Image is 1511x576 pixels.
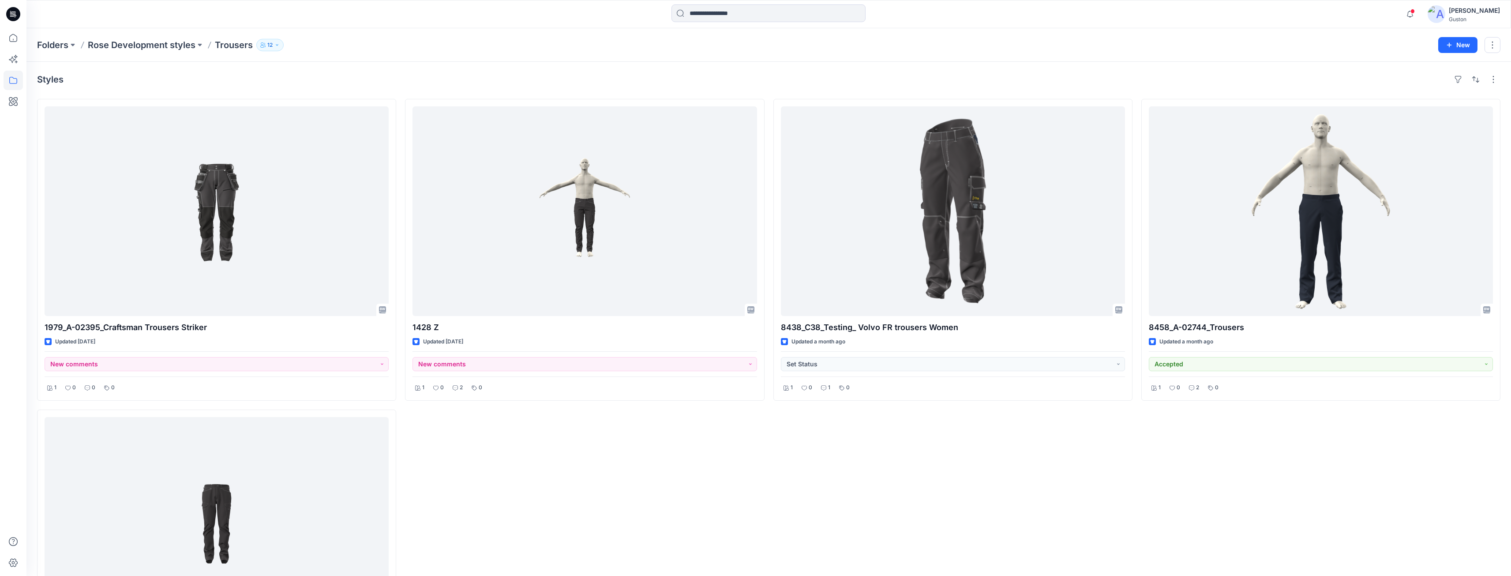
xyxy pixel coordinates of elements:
[1159,383,1161,392] p: 1
[1215,383,1219,392] p: 0
[781,321,1125,334] p: 8438_C38_Testing_ Volvo FR trousers Women
[37,74,64,85] h4: Styles
[828,383,830,392] p: 1
[1149,106,1493,316] a: 8458_A-02744_Trousers
[1449,5,1500,16] div: [PERSON_NAME]
[92,383,95,392] p: 0
[1177,383,1180,392] p: 0
[1438,37,1477,53] button: New
[1196,383,1199,392] p: 2
[45,321,389,334] p: 1979_A-02395_Craftsman Trousers Striker
[256,39,284,51] button: 12
[422,383,424,392] p: 1
[45,106,389,316] a: 1979_A-02395_Craftsman Trousers Striker
[412,106,757,316] a: 1428 Z
[460,383,463,392] p: 2
[781,106,1125,316] a: 8438_C38_Testing_ Volvo FR trousers Women
[1449,16,1500,23] div: Guston
[440,383,444,392] p: 0
[791,337,845,346] p: Updated a month ago
[809,383,812,392] p: 0
[215,39,253,51] p: Trousers
[111,383,115,392] p: 0
[267,40,273,50] p: 12
[479,383,482,392] p: 0
[423,337,463,346] p: Updated [DATE]
[1149,321,1493,334] p: 8458_A-02744_Trousers
[54,383,56,392] p: 1
[791,383,793,392] p: 1
[412,321,757,334] p: 1428 Z
[846,383,850,392] p: 0
[37,39,68,51] a: Folders
[1428,5,1445,23] img: avatar
[1159,337,1213,346] p: Updated a month ago
[72,383,76,392] p: 0
[88,39,195,51] a: Rose Development styles
[55,337,95,346] p: Updated [DATE]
